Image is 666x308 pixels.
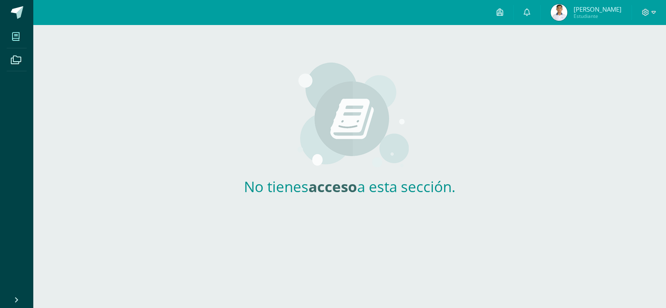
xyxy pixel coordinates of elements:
span: [PERSON_NAME] [574,5,621,13]
img: 374408e2174d2aef950f13d15a7556ce.png [551,4,567,21]
span: Estudiante [574,13,621,20]
strong: acceso [308,177,357,196]
h2: No tienes a esta sección. [227,177,472,196]
img: courses_medium.png [291,62,409,170]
